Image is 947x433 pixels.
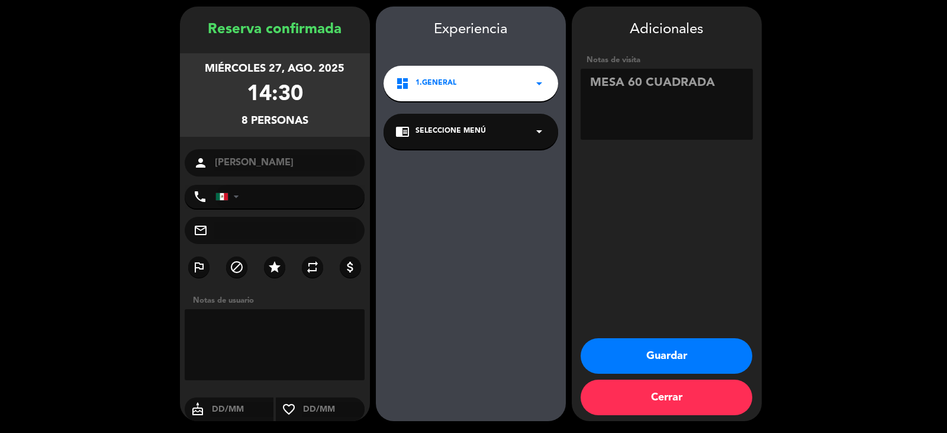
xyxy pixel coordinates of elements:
input: DD/MM [302,402,365,417]
i: star [268,260,282,274]
button: Cerrar [581,380,752,415]
div: 8 personas [241,113,308,130]
div: Notas de usuario [187,294,370,307]
i: block [230,260,244,274]
i: attach_money [343,260,357,274]
i: mail_outline [194,223,208,238]
i: dashboard [395,76,410,91]
i: chrome_reader_mode [395,124,410,139]
i: person [194,156,208,170]
div: Mexico (México): +52 [216,185,243,208]
input: DD/MM [211,402,274,417]
div: miércoles 27, ago. 2025 [205,60,344,78]
i: arrow_drop_down [532,76,546,91]
button: Guardar [581,338,752,374]
div: Reserva confirmada [180,18,370,41]
i: cake [185,402,211,416]
i: phone [193,190,207,204]
i: outlined_flag [192,260,206,274]
div: 14:30 [247,78,303,113]
div: Adicionales [581,18,753,41]
i: favorite_border [276,402,302,416]
i: repeat [305,260,320,274]
span: 1.General [415,78,456,89]
i: arrow_drop_down [532,124,546,139]
span: Seleccione Menú [415,126,486,137]
div: Experiencia [376,18,566,41]
div: Notas de visita [581,54,753,66]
